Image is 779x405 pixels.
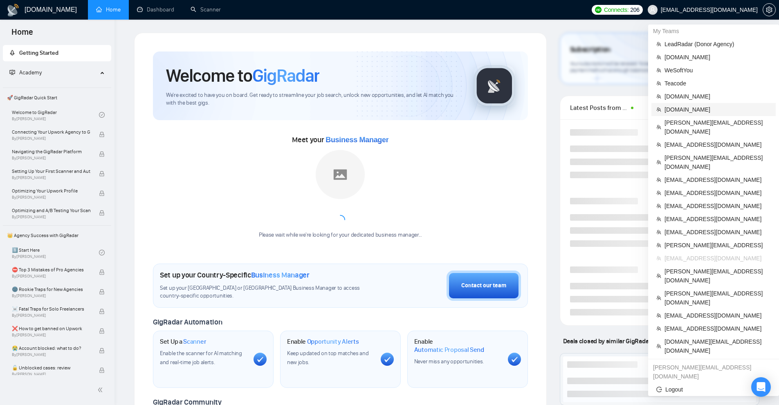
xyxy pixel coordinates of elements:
[183,338,206,346] span: Scanner
[252,65,319,87] span: GigRadar
[12,266,90,274] span: ⛔ Top 3 Mistakes of Pro Agencies
[99,210,105,216] span: lock
[665,118,771,136] span: [PERSON_NAME][EMAIL_ADDRESS][DOMAIN_NAME]
[665,267,771,285] span: [PERSON_NAME][EMAIL_ADDRESS][DOMAIN_NAME]
[12,187,90,195] span: Optimizing Your Upwork Profile
[153,318,222,327] span: GigRadar Automation
[665,241,771,250] span: [PERSON_NAME][EMAIL_ADDRESS]
[656,385,771,394] span: Logout
[326,136,388,144] span: Business Manager
[560,334,671,348] span: Deals closed by similar GigRadar users
[292,135,388,144] span: Meet your
[665,254,771,263] span: [EMAIL_ADDRESS][DOMAIN_NAME]
[7,4,20,17] img: logo
[316,150,365,199] img: placeholder.png
[461,281,506,290] div: Contact our team
[19,69,42,76] span: Academy
[160,338,206,346] h1: Set Up a
[9,50,15,56] span: rocket
[12,106,99,124] a: Welcome to GigRadarBy[PERSON_NAME]
[99,269,105,275] span: lock
[9,69,15,75] span: fund-projection-screen
[656,81,661,86] span: team
[665,92,771,101] span: [DOMAIN_NAME]
[656,107,661,112] span: team
[5,26,40,43] span: Home
[665,324,771,333] span: [EMAIL_ADDRESS][DOMAIN_NAME]
[12,293,90,298] span: By [PERSON_NAME]
[656,204,661,208] span: team
[656,42,661,47] span: team
[12,305,90,313] span: ☠️ Fatal Traps for Solo Freelancers
[12,274,90,279] span: By [PERSON_NAME]
[99,367,105,373] span: lock
[665,175,771,184] span: [EMAIL_ADDRESS][DOMAIN_NAME]
[99,190,105,196] span: lock
[12,156,90,161] span: By [PERSON_NAME]
[191,6,221,13] a: searchScanner
[12,148,90,156] span: Navigating the GigRadar Platform
[99,348,105,354] span: lock
[665,201,771,210] span: [EMAIL_ADDRESS][DOMAIN_NAME]
[570,103,629,113] span: Latest Posts from the GigRadar Community
[447,271,521,301] button: Contact our team
[665,228,771,237] span: [EMAIL_ADDRESS][DOMAIN_NAME]
[630,5,639,14] span: 206
[665,105,771,114] span: [DOMAIN_NAME]
[307,338,359,346] span: Opportunity Alerts
[99,328,105,334] span: lock
[665,153,771,171] span: [PERSON_NAME][EMAIL_ADDRESS][DOMAIN_NAME]
[251,271,310,280] span: Business Manager
[665,188,771,197] span: [EMAIL_ADDRESS][DOMAIN_NAME]
[4,90,110,106] span: 🚀 GigRadar Quick Start
[665,289,771,307] span: [PERSON_NAME][EMAIL_ADDRESS][DOMAIN_NAME]
[12,313,90,318] span: By [PERSON_NAME]
[160,350,242,366] span: Enable the scanner for AI matching and real-time job alerts.
[12,344,90,352] span: 😭 Account blocked: what to do?
[665,79,771,88] span: Teacode
[96,6,121,13] a: homeHome
[763,7,776,13] a: setting
[648,361,779,383] div: oleksandr.b+1@gigradar.io
[12,167,90,175] span: Setting Up Your First Scanner and Auto-Bidder
[656,177,661,182] span: team
[656,125,661,130] span: team
[166,65,319,87] h1: Welcome to
[665,140,771,149] span: [EMAIL_ADDRESS][DOMAIN_NAME]
[12,175,90,180] span: By [PERSON_NAME]
[12,215,90,219] span: By [PERSON_NAME]
[12,364,90,372] span: 🔓 Unblocked cases: review
[99,289,105,295] span: lock
[9,69,42,76] span: Academy
[665,311,771,320] span: [EMAIL_ADDRESS][DOMAIN_NAME]
[4,227,110,244] span: 👑 Agency Success with GigRadar
[12,128,90,136] span: Connecting Your Upwork Agency to GigRadar
[12,244,99,262] a: 1️⃣ Start HereBy[PERSON_NAME]
[665,40,771,49] span: LeadRadar (Donor Agency)
[414,346,484,354] span: Automatic Proposal Send
[99,112,105,118] span: check-circle
[751,377,771,397] div: Open Intercom Messenger
[166,92,461,107] span: We're excited to have you on board. Get ready to streamline your job search, unlock new opportuni...
[656,55,661,60] span: team
[19,49,58,56] span: Getting Started
[656,142,661,147] span: team
[12,372,90,377] span: By [PERSON_NAME]
[604,5,629,14] span: Connects:
[665,215,771,224] span: [EMAIL_ADDRESS][DOMAIN_NAME]
[656,217,661,222] span: team
[595,7,602,13] img: upwork-logo.png
[160,284,377,300] span: Set up your [GEOGRAPHIC_DATA] or [GEOGRAPHIC_DATA] Business Manager to access country-specific op...
[12,333,90,338] span: By [PERSON_NAME]
[656,344,661,349] span: team
[99,171,105,177] span: lock
[99,151,105,157] span: lock
[99,250,105,255] span: check-circle
[665,66,771,75] span: WeSoftYou
[763,7,775,13] span: setting
[656,68,661,73] span: team
[12,136,90,141] span: By [PERSON_NAME]
[656,387,662,392] span: logout
[333,213,347,227] span: loading
[160,271,310,280] h1: Set up your Country-Specific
